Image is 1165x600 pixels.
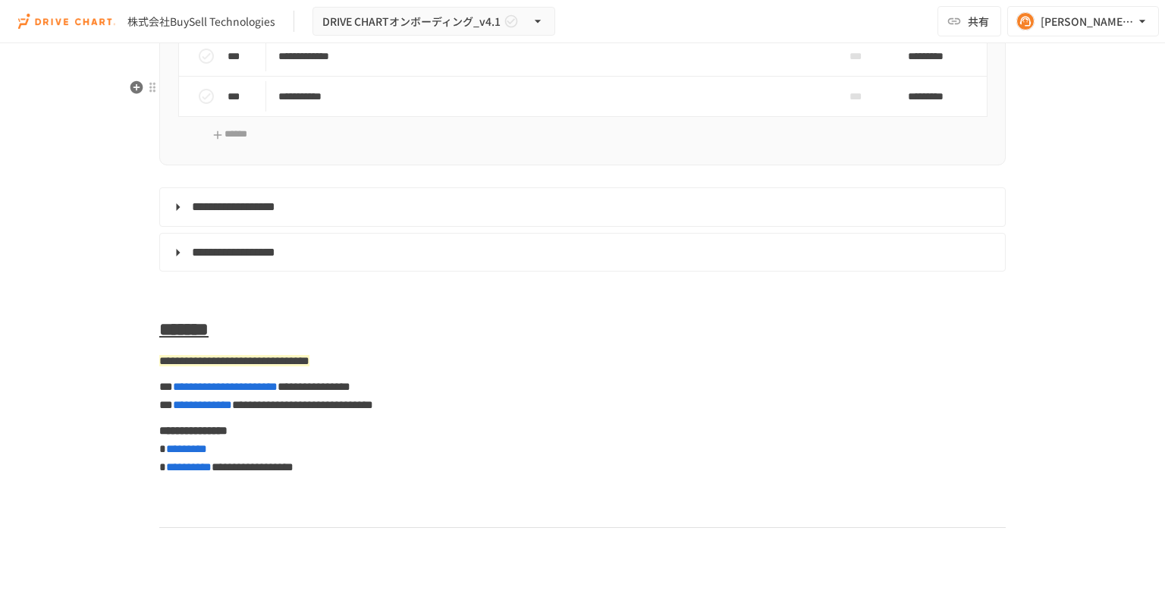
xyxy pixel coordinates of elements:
div: 株式会社BuySell Technologies [127,14,275,30]
button: 共有 [937,6,1001,36]
button: status [191,41,221,71]
span: DRIVE CHARTオンボーディング_v4.1 [322,12,501,31]
button: [PERSON_NAME][EMAIL_ADDRESS][DOMAIN_NAME] [1007,6,1159,36]
button: status [191,81,221,112]
div: [PERSON_NAME][EMAIL_ADDRESS][DOMAIN_NAME] [1041,12,1135,31]
button: DRIVE CHARTオンボーディング_v4.1 [312,7,555,36]
img: i9VDDS9JuLRLX3JIUyK59LcYp6Y9cayLPHs4hOxMB9W [18,9,115,33]
span: 共有 [968,13,989,30]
